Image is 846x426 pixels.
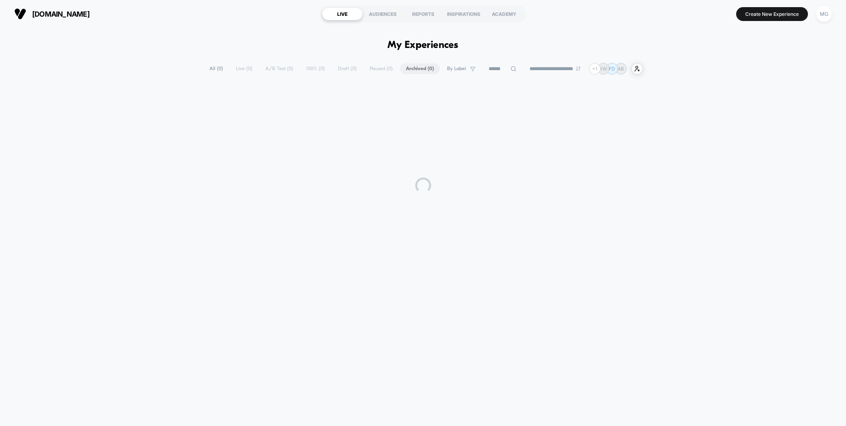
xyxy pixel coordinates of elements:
img: Visually logo [14,8,26,20]
img: end [576,66,581,71]
button: MG [814,6,834,22]
h1: My Experiences [388,40,458,51]
div: INSPIRATIONS [443,8,484,20]
p: AB [618,66,624,72]
div: LIVE [322,8,363,20]
div: ACADEMY [484,8,524,20]
button: Create New Experience [736,7,808,21]
div: AUDIENCES [363,8,403,20]
button: [DOMAIN_NAME] [12,8,92,20]
div: REPORTS [403,8,443,20]
div: MG [816,6,832,22]
span: [DOMAIN_NAME] [32,10,90,18]
span: All ( 0 ) [203,63,229,74]
p: KW [599,66,607,72]
p: FD [609,66,615,72]
div: + 1 [589,63,600,75]
span: By Label [447,66,466,72]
